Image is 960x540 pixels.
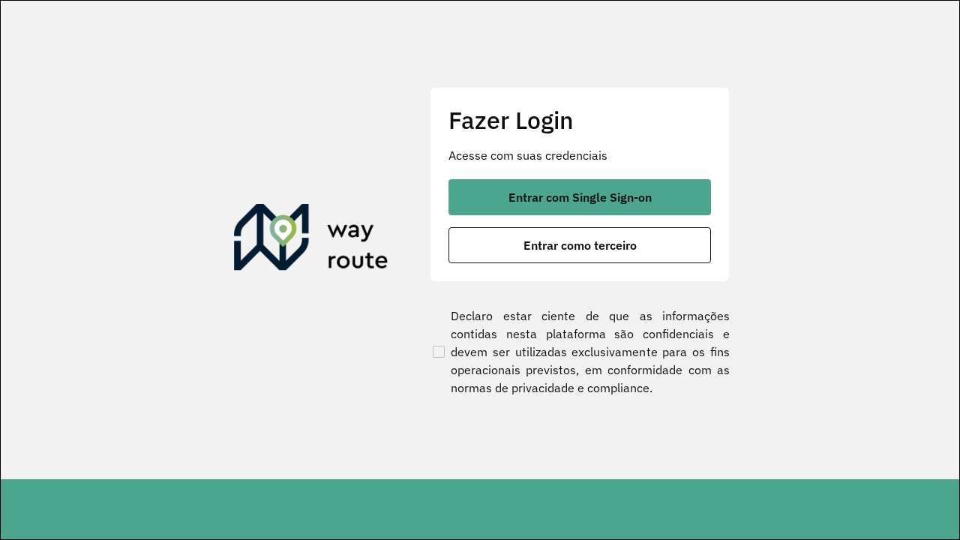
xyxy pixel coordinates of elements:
img: Roteirizador AmbevTech [234,204,388,276]
span: Entrar como terceiro [523,239,637,251]
label: Declaro estar ciente de que as informações contidas nesta plataforma são confidenciais e devem se... [430,307,730,397]
p: Acesse com suas credenciais [448,146,711,164]
span: Entrar com Single Sign-on [508,191,652,203]
h2: Fazer Login [448,106,711,134]
button: button [448,179,711,215]
button: button [448,227,711,263]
